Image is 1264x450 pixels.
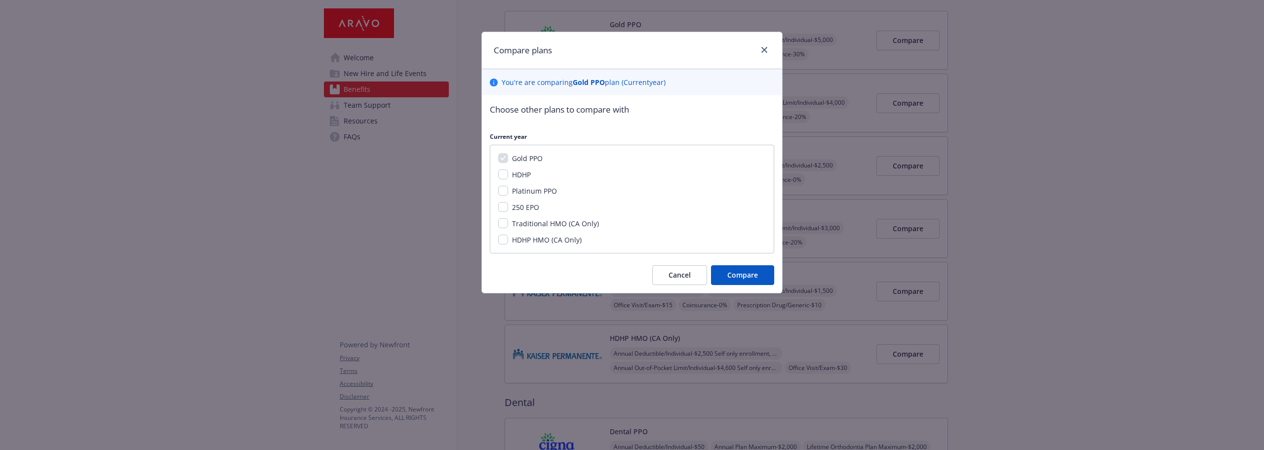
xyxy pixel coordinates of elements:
span: 250 EPO [512,203,539,212]
span: Compare [727,270,758,280]
span: Platinum PPO [512,186,557,196]
span: Cancel [669,270,691,280]
p: Choose other plans to compare with [490,103,774,116]
p: You ' re are comparing plan ( Current year) [502,77,666,87]
span: HDHP HMO (CA Only) [512,235,582,245]
span: HDHP [512,170,531,179]
p: Current year [490,132,774,141]
span: Traditional HMO (CA Only) [512,219,599,228]
button: Compare [711,265,774,285]
button: Cancel [652,265,707,285]
h1: Compare plans [494,44,552,57]
span: Gold PPO [512,154,543,163]
b: Gold PPO [573,78,605,87]
a: close [758,44,770,56]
